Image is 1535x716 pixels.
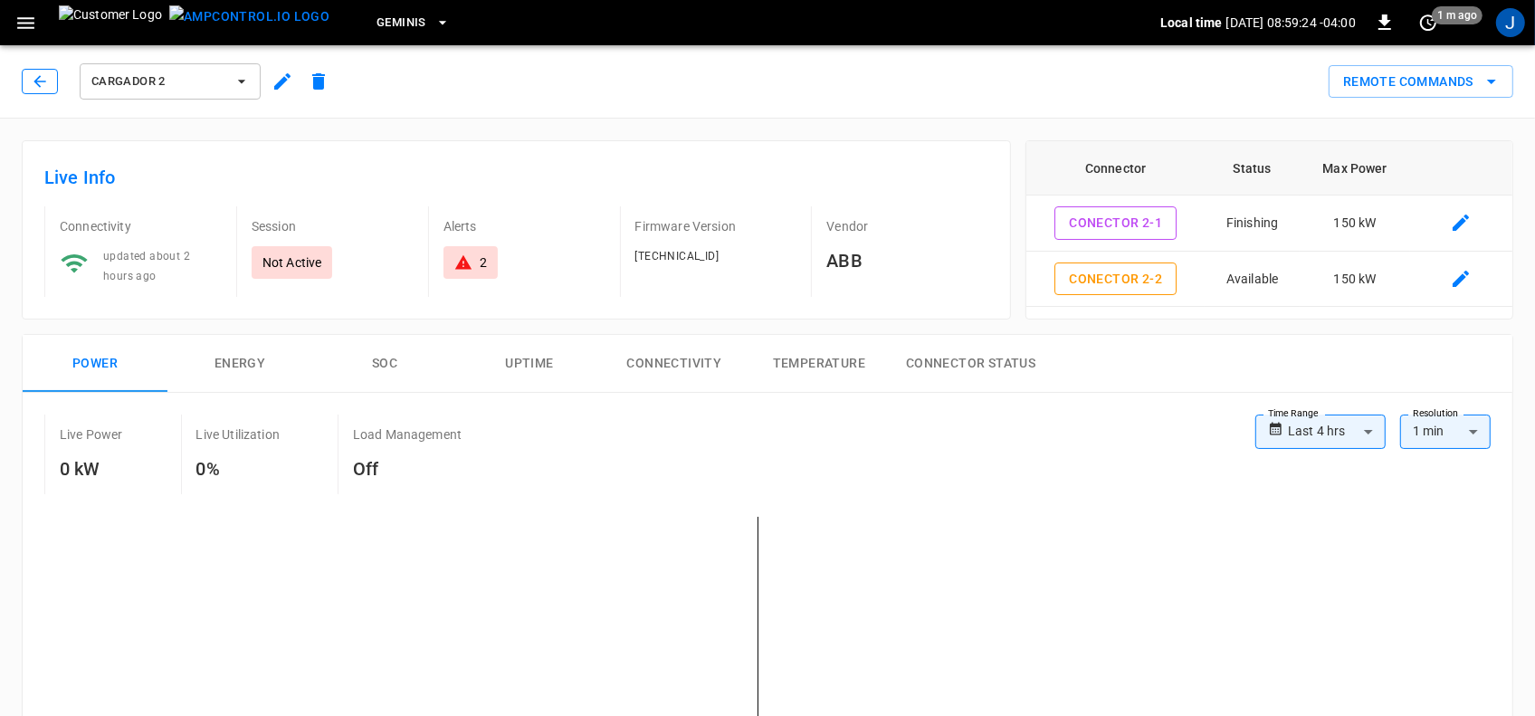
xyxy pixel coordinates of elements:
p: Load Management [353,425,462,444]
p: Not Active [262,253,322,272]
span: Geminis [377,13,426,33]
h6: Off [353,454,462,483]
button: set refresh interval [1414,8,1443,37]
p: Connectivity [60,217,222,235]
span: [TECHNICAL_ID] [635,250,720,263]
button: Connectivity [602,335,747,393]
button: Connector Status [891,335,1050,393]
table: connector table [1026,141,1512,418]
p: Firmware Version [635,217,797,235]
label: Resolution [1413,406,1458,421]
p: Live Power [60,425,123,444]
button: Conector 2-1 [1054,206,1177,240]
div: profile-icon [1496,8,1525,37]
p: Vendor [826,217,988,235]
td: Faulted [1205,307,1300,363]
td: Finishing [1205,196,1300,252]
button: SOC [312,335,457,393]
h6: 0% [196,454,280,483]
p: Session [252,217,414,235]
div: 2 [480,253,487,272]
td: 150 kW [1300,307,1410,363]
td: 150 kW [1300,196,1410,252]
button: Uptime [457,335,602,393]
img: ampcontrol.io logo [169,5,329,28]
span: updated about 2 hours ago [103,250,190,282]
h6: 0 kW [60,454,123,483]
button: Geminis [369,5,457,41]
p: Live Utilization [196,425,280,444]
img: Customer Logo [59,5,162,40]
p: [DATE] 08:59:24 -04:00 [1226,14,1356,32]
div: remote commands options [1329,65,1513,99]
th: Max Power [1300,141,1410,196]
div: Last 4 hrs [1288,415,1386,449]
p: Alerts [443,217,605,235]
button: Cargador 2 [80,63,261,100]
th: Status [1205,141,1300,196]
button: Power [23,335,167,393]
th: Connector [1026,141,1205,196]
label: Time Range [1268,406,1319,421]
h6: Live Info [44,163,988,192]
span: 1 m ago [1432,6,1483,24]
span: Cargador 2 [91,72,225,92]
button: Temperature [747,335,891,393]
div: 1 min [1400,415,1491,449]
h6: ABB [826,246,988,275]
td: 150 kW [1300,252,1410,308]
td: Available [1205,252,1300,308]
button: Energy [167,335,312,393]
button: Remote Commands [1329,65,1513,99]
button: Conector 2-2 [1054,263,1177,296]
p: Local time [1160,14,1223,32]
